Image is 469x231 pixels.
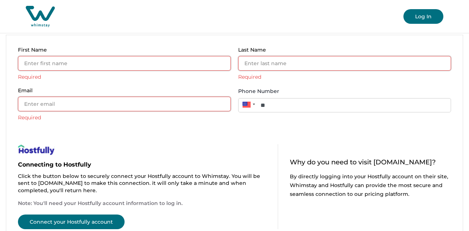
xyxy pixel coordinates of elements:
p: Last Name [238,47,447,53]
div: United States: + 1 [238,98,257,111]
p: Connecting to Hostfully [18,161,266,168]
p: Click the button below to securely connect your Hostfully account to Whimstay. You will be sent t... [18,173,266,194]
img: help-page-image [18,144,55,155]
p: Note: You'll need your Hostfully account information to log in. [18,200,266,207]
input: Enter email [18,97,231,111]
div: Required [238,74,451,80]
input: Enter last name [238,56,451,71]
div: Required [18,74,231,80]
p: By directly logging into your Hostfully account on their site, Whimstay and Hostfully can provide... [290,172,451,198]
div: Required [18,114,231,121]
button: Log In [403,9,443,24]
input: Enter first name [18,56,231,71]
p: Email [18,87,226,94]
img: Whimstay Host [26,6,55,27]
p: First Name [18,47,226,53]
label: Phone Number [238,87,447,95]
button: Connect your Hostfully account [18,215,125,229]
p: Why do you need to visit [DOMAIN_NAME]? [290,159,451,166]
